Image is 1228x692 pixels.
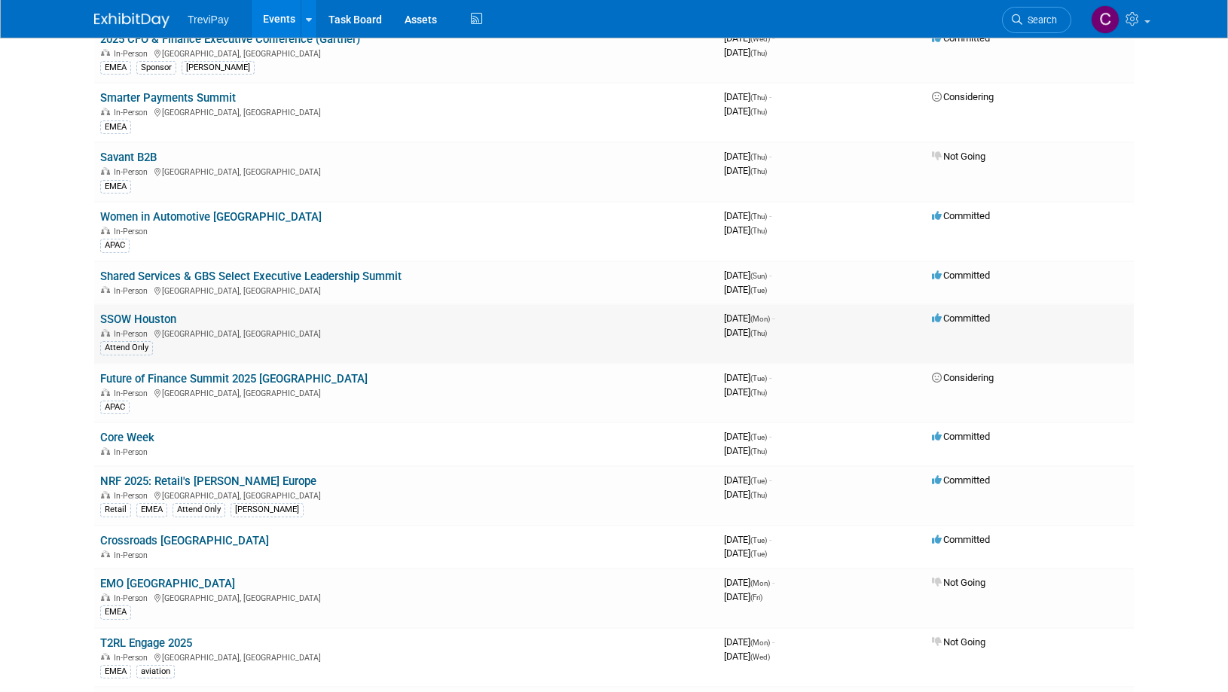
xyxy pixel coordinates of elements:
[724,474,771,486] span: [DATE]
[769,151,771,162] span: -
[724,270,771,281] span: [DATE]
[724,210,771,221] span: [DATE]
[100,401,130,414] div: APAC
[100,341,153,355] div: Attend Only
[101,491,110,498] img: In-Person Event
[100,47,712,59] div: [GEOGRAPHIC_DATA], [GEOGRAPHIC_DATA]
[772,577,774,588] span: -
[114,550,152,560] span: In-Person
[750,639,770,647] span: (Mon)
[750,550,767,558] span: (Tue)
[100,372,368,386] a: Future of Finance Summit 2025 [GEOGRAPHIC_DATA]
[100,503,131,517] div: Retail
[101,167,110,175] img: In-Person Event
[100,605,131,619] div: EMEA
[750,329,767,337] span: (Thu)
[94,13,170,28] img: ExhibitDay
[100,165,712,177] div: [GEOGRAPHIC_DATA], [GEOGRAPHIC_DATA]
[772,32,774,44] span: -
[100,120,131,134] div: EMEA
[114,653,152,663] span: In-Person
[101,49,110,56] img: In-Person Event
[100,665,131,678] div: EMEA
[724,372,771,383] span: [DATE]
[724,105,767,117] span: [DATE]
[772,636,774,648] span: -
[114,108,152,117] span: In-Person
[750,579,770,587] span: (Mon)
[750,212,767,221] span: (Thu)
[100,105,712,117] div: [GEOGRAPHIC_DATA], [GEOGRAPHIC_DATA]
[724,547,767,559] span: [DATE]
[1091,5,1120,34] img: Celia Ahrens
[100,327,712,339] div: [GEOGRAPHIC_DATA], [GEOGRAPHIC_DATA]
[750,272,767,280] span: (Sun)
[932,270,990,281] span: Committed
[750,35,770,43] span: (Wed)
[724,577,774,588] span: [DATE]
[101,447,110,455] img: In-Person Event
[100,534,269,547] a: Crossroads [GEOGRAPHIC_DATA]
[724,591,762,602] span: [DATE]
[136,61,176,75] div: Sponsor
[932,151,985,162] span: Not Going
[100,284,712,296] div: [GEOGRAPHIC_DATA], [GEOGRAPHIC_DATA]
[932,577,985,588] span: Not Going
[769,534,771,545] span: -
[101,329,110,337] img: In-Person Event
[932,474,990,486] span: Committed
[114,447,152,457] span: In-Person
[100,474,316,488] a: NRF 2025: Retail's [PERSON_NAME] Europe
[750,593,762,602] span: (Fri)
[1022,14,1057,26] span: Search
[724,489,767,500] span: [DATE]
[100,239,130,252] div: APAC
[100,577,235,590] a: EMO [GEOGRAPHIC_DATA]
[932,431,990,442] span: Committed
[750,653,770,661] span: (Wed)
[114,491,152,501] span: In-Person
[231,503,304,517] div: [PERSON_NAME]
[932,636,985,648] span: Not Going
[750,374,767,383] span: (Tue)
[1002,7,1071,33] a: Search
[101,593,110,601] img: In-Person Event
[932,372,994,383] span: Considering
[724,32,774,44] span: [DATE]
[100,151,157,164] a: Savant B2B
[101,550,110,558] img: In-Person Event
[100,91,236,105] a: Smarter Payments Summit
[750,167,767,175] span: (Thu)
[724,284,767,295] span: [DATE]
[100,431,154,444] a: Core Week
[750,49,767,57] span: (Thu)
[750,447,767,456] span: (Thu)
[750,153,767,161] span: (Thu)
[101,653,110,660] img: In-Person Event
[188,14,229,26] span: TreviPay
[724,312,774,324] span: [DATE]
[769,431,771,442] span: -
[724,165,767,176] span: [DATE]
[100,591,712,603] div: [GEOGRAPHIC_DATA], [GEOGRAPHIC_DATA]
[724,151,771,162] span: [DATE]
[100,61,131,75] div: EMEA
[114,49,152,59] span: In-Person
[724,91,771,102] span: [DATE]
[101,108,110,115] img: In-Person Event
[769,210,771,221] span: -
[114,593,152,603] span: In-Person
[136,503,167,517] div: EMEA
[769,372,771,383] span: -
[100,312,176,326] a: SSOW Houston
[750,389,767,397] span: (Thu)
[100,270,402,283] a: Shared Services & GBS Select Executive Leadership Summit
[750,491,767,499] span: (Thu)
[750,108,767,116] span: (Thu)
[136,665,175,678] div: aviation
[724,327,767,338] span: [DATE]
[100,32,360,46] a: 2025 CFO & Finance Executive Conference (Gartner)
[750,286,767,294] span: (Tue)
[100,636,192,650] a: T2RL Engage 2025
[114,286,152,296] span: In-Person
